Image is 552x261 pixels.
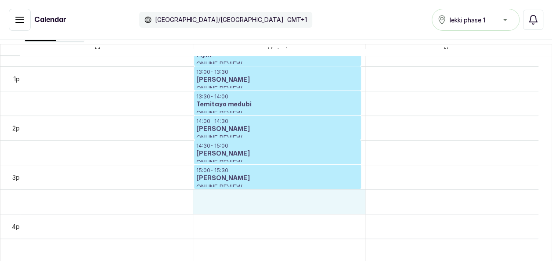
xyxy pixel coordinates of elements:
p: GMT+1 [287,15,307,24]
h3: [PERSON_NAME] [196,125,359,134]
p: 15:00 - 15:30 [196,167,359,174]
p: ONLINE REVIEW [196,109,359,118]
div: 1pm [12,74,26,83]
p: ONLINE REVIEW [196,84,359,93]
div: 3pm [11,173,26,182]
h3: Temitayo medubi [196,100,359,109]
p: ONLINE REVIEW [196,134,359,142]
button: lekki phase 1 [432,9,520,31]
p: ONLINE REVIEW [196,60,359,69]
div: 4pm [10,222,26,231]
span: lekki phase 1 [450,15,485,25]
p: [GEOGRAPHIC_DATA]/[GEOGRAPHIC_DATA] [155,15,284,24]
p: ONLINE REVIEW [196,158,359,167]
div: 2pm [11,123,26,133]
p: ONLINE REVIEW [196,183,359,192]
h1: Calendar [34,14,66,25]
span: Maryam [93,44,119,55]
h3: [PERSON_NAME] [196,149,359,158]
p: 13:00 - 13:30 [196,69,359,76]
p: 13:30 - 14:00 [196,93,359,100]
span: Nurse [442,44,462,55]
h3: [PERSON_NAME] [196,76,359,84]
p: 14:30 - 15:00 [196,142,359,149]
span: Victoria [266,44,292,55]
h3: [PERSON_NAME] [196,174,359,183]
p: 14:00 - 14:30 [196,118,359,125]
